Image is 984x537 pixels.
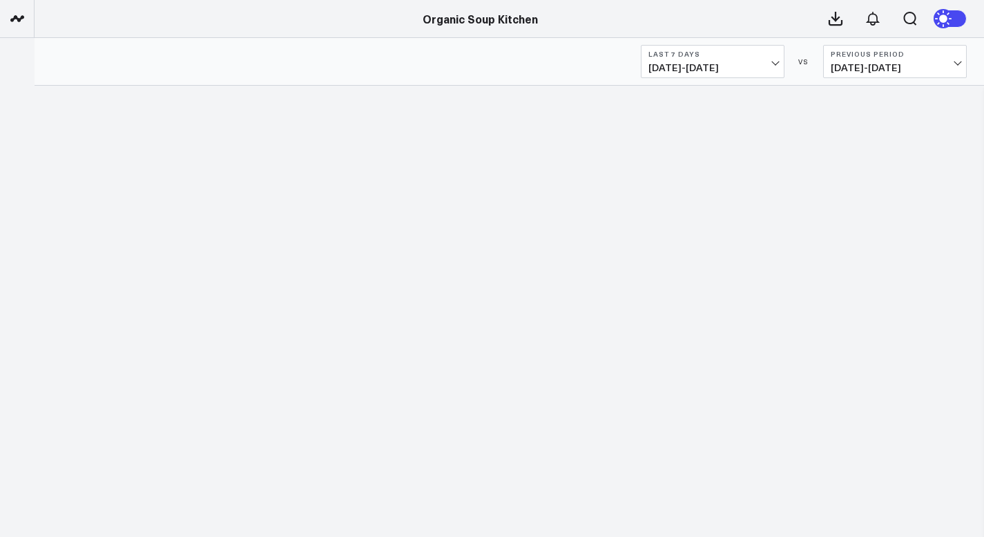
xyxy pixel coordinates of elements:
[641,45,784,78] button: Last 7 Days[DATE]-[DATE]
[791,57,816,66] div: VS
[831,50,959,58] b: Previous Period
[423,11,538,26] a: Organic Soup Kitchen
[823,45,967,78] button: Previous Period[DATE]-[DATE]
[648,50,777,58] b: Last 7 Days
[831,62,959,73] span: [DATE] - [DATE]
[648,62,777,73] span: [DATE] - [DATE]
